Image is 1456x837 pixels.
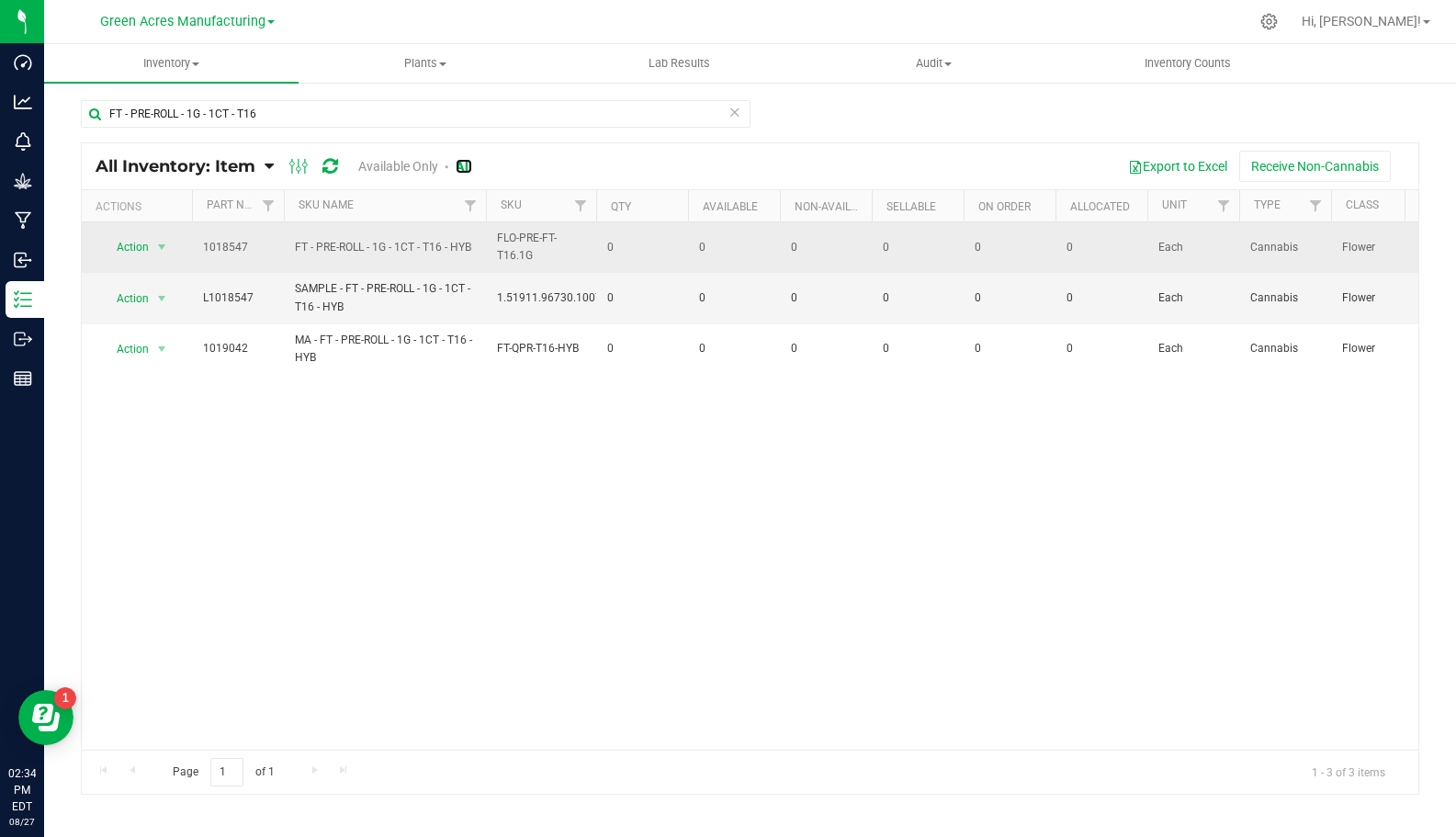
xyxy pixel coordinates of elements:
[497,340,585,357] span: FT-QPR-T16-HYB
[14,251,32,269] inline-svg: Inbound
[607,289,677,307] span: 0
[611,200,631,213] a: Qty
[1158,289,1228,307] span: Each
[18,690,73,745] iframe: Resource center
[728,100,741,124] span: Clear
[8,765,36,815] p: 02:34 PM EDT
[14,290,32,309] inline-svg: Inventory
[8,815,36,829] p: 08/27
[254,190,284,221] a: Filter
[44,55,299,72] span: Inventory
[207,198,280,211] a: Part Number
[1209,190,1239,221] a: Filter
[497,289,630,307] span: 1.51911.96730.1007622.0
[1297,758,1400,786] span: 1 - 3 of 3 items
[100,286,150,311] span: Action
[883,289,953,307] span: 0
[624,55,735,72] span: Lab Results
[203,289,273,307] span: L1018547
[157,758,289,786] span: Page of 1
[791,289,861,307] span: 0
[1070,200,1130,213] a: Allocated
[975,340,1044,357] span: 0
[703,200,758,213] a: Available
[299,44,553,83] a: Plants
[1120,55,1256,72] span: Inventory Counts
[552,44,807,83] a: Lab Results
[883,239,953,256] span: 0
[1067,340,1136,357] span: 0
[14,93,32,111] inline-svg: Analytics
[1346,198,1379,211] a: Class
[886,200,936,213] a: Sellable
[1250,289,1320,307] span: Cannabis
[14,132,32,151] inline-svg: Monitoring
[975,239,1044,256] span: 0
[100,14,265,29] span: Green Acres Manufacturing
[1254,198,1281,211] a: Type
[96,156,265,176] a: All Inventory: Item
[14,211,32,230] inline-svg: Manufacturing
[1250,340,1320,357] span: Cannabis
[1258,13,1281,30] div: Manage settings
[795,200,876,213] a: Non-Available
[1158,239,1228,256] span: Each
[1061,44,1315,83] a: Inventory Counts
[81,100,751,128] input: Search Item Name, Retail Display Name, SKU, Part Number...
[1302,14,1421,28] span: Hi, [PERSON_NAME]!
[699,289,769,307] span: 0
[151,286,174,311] span: select
[699,239,769,256] span: 0
[566,190,596,221] a: Filter
[456,159,472,174] a: All
[100,336,150,362] span: Action
[203,239,273,256] span: 1018547
[791,239,861,256] span: 0
[358,159,438,174] a: Available Only
[1301,190,1331,221] a: Filter
[1116,151,1239,182] button: Export to Excel
[978,200,1031,213] a: On Order
[883,340,953,357] span: 0
[607,239,677,256] span: 0
[1162,198,1187,211] a: Unit
[151,234,174,260] span: select
[975,289,1044,307] span: 0
[210,758,243,786] input: 1
[295,280,475,315] span: SAMPLE - FT - PRE-ROLL - 1G - 1CT - T16 - HYB
[456,190,486,221] a: Filter
[14,172,32,190] inline-svg: Grow
[807,55,1060,72] span: Audit
[607,340,677,357] span: 0
[203,340,273,357] span: 1019042
[295,332,475,367] span: MA - FT - PRE-ROLL - 1G - 1CT - T16 - HYB
[1239,151,1391,182] button: Receive Non-Cannabis
[14,369,32,388] inline-svg: Reports
[497,230,585,265] span: FLO-PRE-FT-T16.1G
[791,340,861,357] span: 0
[299,198,354,211] a: SKU Name
[1158,340,1228,357] span: Each
[14,53,32,72] inline-svg: Dashboard
[299,55,552,72] span: Plants
[1250,239,1320,256] span: Cannabis
[501,198,522,211] a: SKU
[151,336,174,362] span: select
[54,687,76,709] iframe: Resource center unread badge
[807,44,1061,83] a: Audit
[14,330,32,348] inline-svg: Outbound
[100,234,150,260] span: Action
[1067,239,1136,256] span: 0
[699,340,769,357] span: 0
[295,239,475,256] span: FT - PRE-ROLL - 1G - 1CT - T16 - HYB
[1067,289,1136,307] span: 0
[96,156,255,176] span: All Inventory: Item
[44,44,299,83] a: Inventory
[96,200,185,213] div: Actions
